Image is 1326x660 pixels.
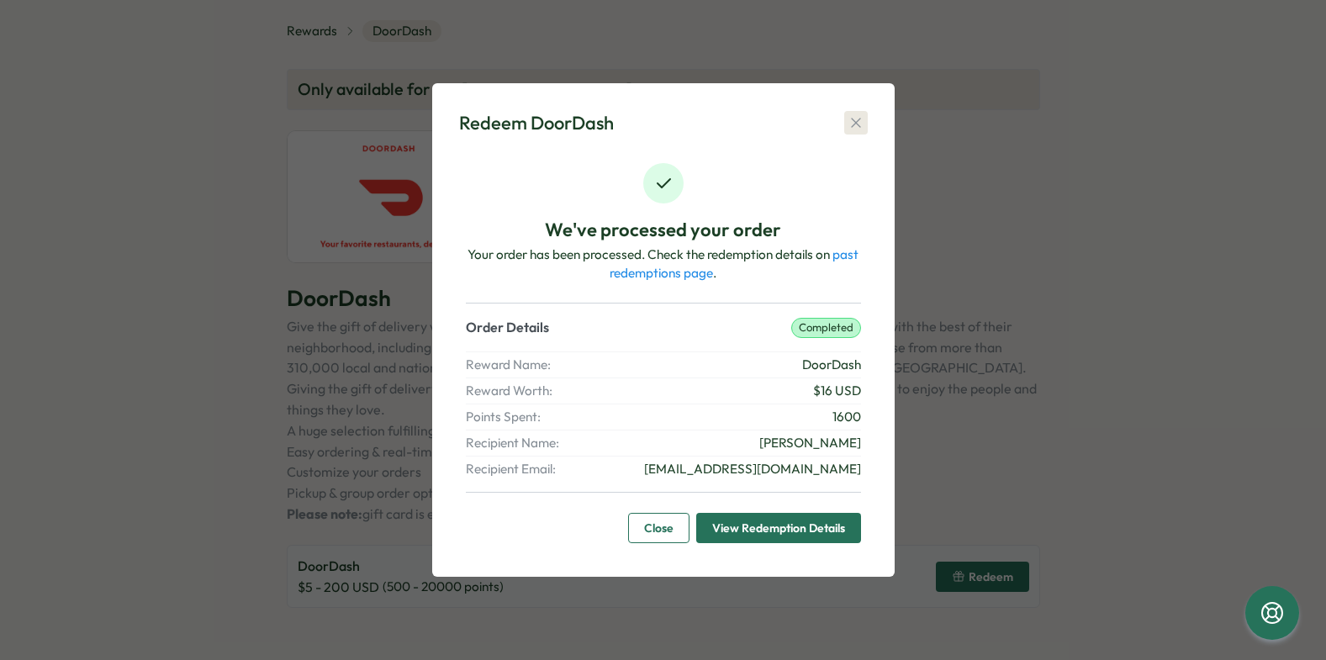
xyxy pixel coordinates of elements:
span: Reward Name: [466,356,560,374]
p: We've processed your order [545,217,781,243]
span: 1600 [832,408,861,426]
span: [EMAIL_ADDRESS][DOMAIN_NAME] [644,460,861,478]
span: DoorDash [802,356,861,374]
span: Close [644,514,674,542]
span: Reward Worth: [466,382,560,400]
button: View Redemption Details [696,513,861,543]
span: $ 16 USD [813,382,861,400]
p: Order Details [466,317,549,338]
span: [PERSON_NAME] [759,434,861,452]
span: Recipient Email: [466,460,560,478]
button: Close [628,513,689,543]
span: Recipient Name: [466,434,560,452]
span: Points Spent: [466,408,560,426]
p: Your order has been processed. Check the redemption details on . [466,246,861,282]
p: completed [791,318,861,338]
span: View Redemption Details [712,514,845,542]
div: Redeem DoorDash [459,110,614,136]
